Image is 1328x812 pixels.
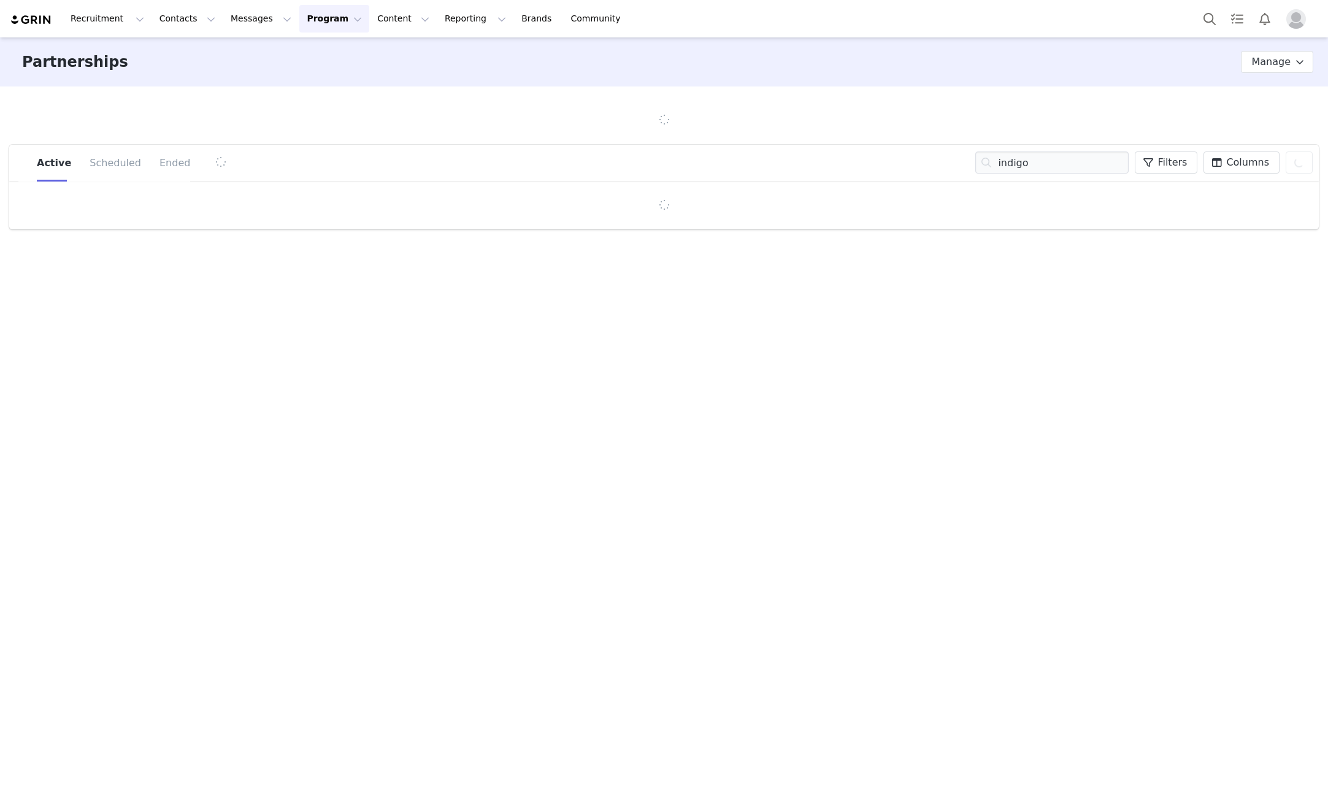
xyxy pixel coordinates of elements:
span: Manage [1251,55,1291,69]
button: Program [299,5,369,33]
div: Active [37,145,80,182]
button: Columns [1203,151,1280,174]
button: Content [370,5,437,33]
a: Brands [514,5,562,33]
h3: Partnerships [22,51,128,73]
a: Tasks [1224,5,1251,33]
div: Scheduled [80,145,150,182]
button: Notifications [1251,5,1278,33]
input: Search [975,151,1129,174]
button: Filters [1135,151,1197,174]
button: Messages [223,5,299,33]
button: Reporting [437,5,513,33]
button: Profile [1279,9,1318,29]
span: Filters [1157,155,1187,170]
img: placeholder-profile.jpg [1286,9,1306,29]
button: Manage [1241,51,1313,73]
span: Columns [1226,155,1269,170]
button: Recruitment [63,5,152,33]
img: grin logo [10,14,53,26]
a: Community [564,5,634,33]
button: Contacts [152,5,223,33]
div: Ended [150,145,190,182]
button: Search [1196,5,1223,33]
